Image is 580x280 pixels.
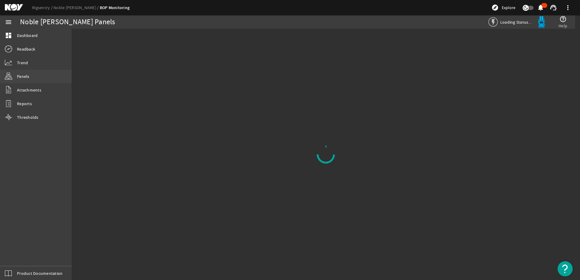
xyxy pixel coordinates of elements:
span: Readback [17,46,35,52]
span: Attachments [17,87,41,93]
span: Explore [502,5,515,11]
div: Noble [PERSON_NAME] Panels [20,19,115,25]
mat-icon: notifications [537,4,544,11]
mat-icon: menu [5,18,12,26]
mat-icon: support_agent [550,4,557,11]
mat-icon: explore [491,4,499,11]
a: BOP Monitoring [100,5,130,11]
span: Reports [17,101,32,107]
a: Noble [PERSON_NAME] [53,5,100,10]
mat-icon: help_outline [559,15,567,23]
img: Bluepod.svg [535,16,548,28]
span: Loading Status... [500,19,531,25]
mat-icon: dashboard [5,32,12,39]
span: Panels [17,73,29,79]
button: Explore [489,3,518,12]
span: Product Documentation [17,270,62,276]
span: Trend [17,60,28,66]
span: Thresholds [17,114,39,120]
button: Open Resource Center [558,261,573,276]
span: Dashboard [17,32,38,38]
a: Rigsentry [32,5,53,10]
span: Help [558,23,567,29]
button: more_vert [561,0,575,15]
